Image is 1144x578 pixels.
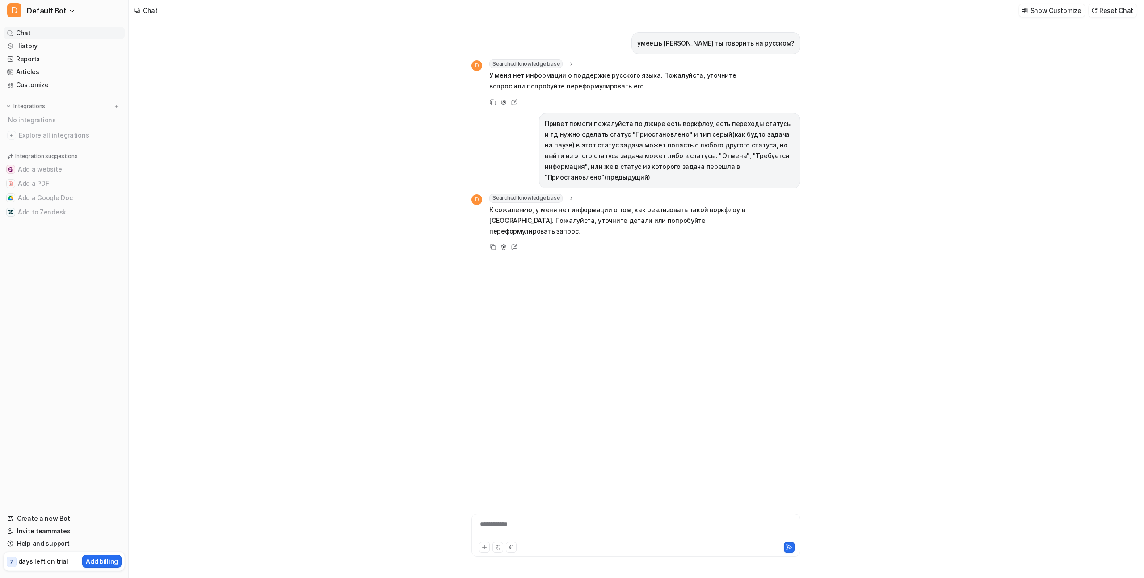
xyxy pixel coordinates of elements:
[471,60,482,71] span: D
[489,194,563,203] span: Searched knowledge base
[114,103,120,109] img: menu_add.svg
[489,70,751,92] p: У меня нет информации о поддержке русского языка. Пожалуйста, уточните вопрос или попробуйте пере...
[4,537,125,550] a: Help and support
[13,103,45,110] p: Integrations
[4,79,125,91] a: Customize
[82,555,122,568] button: Add billing
[545,118,795,183] p: Привет помоги пожалуйста по джире есть воркфлоу, есть переходы статусы и тд нужно сделать статус ...
[489,59,563,68] span: Searched knowledge base
[1089,4,1137,17] button: Reset Chat
[8,209,13,215] img: Add to Zendesk
[7,3,21,17] span: D
[4,53,125,65] a: Reports
[8,181,13,186] img: Add a PDF
[7,131,16,140] img: explore all integrations
[8,167,13,172] img: Add a website
[19,128,121,142] span: Explore all integrations
[4,162,125,176] button: Add a websiteAdd a website
[10,558,13,566] p: 7
[1091,7,1098,14] img: reset
[1030,6,1081,15] p: Show Customize
[143,6,158,15] div: Chat
[4,102,48,111] button: Integrations
[4,205,125,219] button: Add to ZendeskAdd to Zendesk
[471,194,482,205] span: D
[5,103,12,109] img: expand menu
[8,195,13,201] img: Add a Google Doc
[637,38,795,49] p: умеешь [PERSON_NAME] ты говорить на русском?
[4,512,125,525] a: Create a new Bot
[4,176,125,191] button: Add a PDFAdd a PDF
[4,525,125,537] a: Invite teammates
[1019,4,1085,17] button: Show Customize
[4,27,125,39] a: Chat
[15,152,77,160] p: Integration suggestions
[5,113,125,127] div: No integrations
[489,205,751,237] p: К сожалению, у меня нет информации о том, как реализовать такой воркфлоу в [GEOGRAPHIC_DATA]. Пож...
[4,66,125,78] a: Articles
[4,191,125,205] button: Add a Google DocAdd a Google Doc
[1022,7,1028,14] img: customize
[4,129,125,142] a: Explore all integrations
[18,557,68,566] p: days left on trial
[86,557,118,566] p: Add billing
[4,40,125,52] a: History
[27,4,67,17] span: Default Bot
